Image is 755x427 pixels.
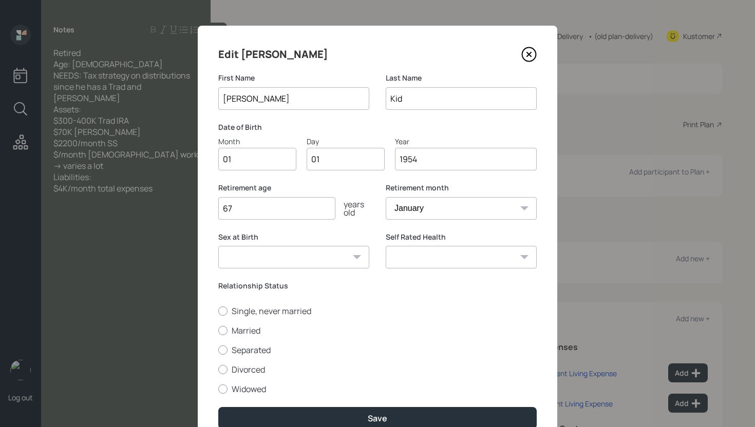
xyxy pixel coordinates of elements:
[395,148,537,170] input: Year
[218,281,537,291] label: Relationship Status
[218,122,537,132] label: Date of Birth
[307,148,385,170] input: Day
[335,200,369,217] div: years old
[218,136,296,147] div: Month
[218,344,537,356] label: Separated
[386,232,537,242] label: Self Rated Health
[395,136,537,147] div: Year
[368,413,387,424] div: Save
[218,305,537,317] label: Single, never married
[218,148,296,170] input: Month
[218,383,537,395] label: Widowed
[218,325,537,336] label: Married
[218,73,369,83] label: First Name
[218,46,328,63] h4: Edit [PERSON_NAME]
[386,73,537,83] label: Last Name
[218,232,369,242] label: Sex at Birth
[307,136,385,147] div: Day
[218,364,537,375] label: Divorced
[218,183,369,193] label: Retirement age
[386,183,537,193] label: Retirement month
